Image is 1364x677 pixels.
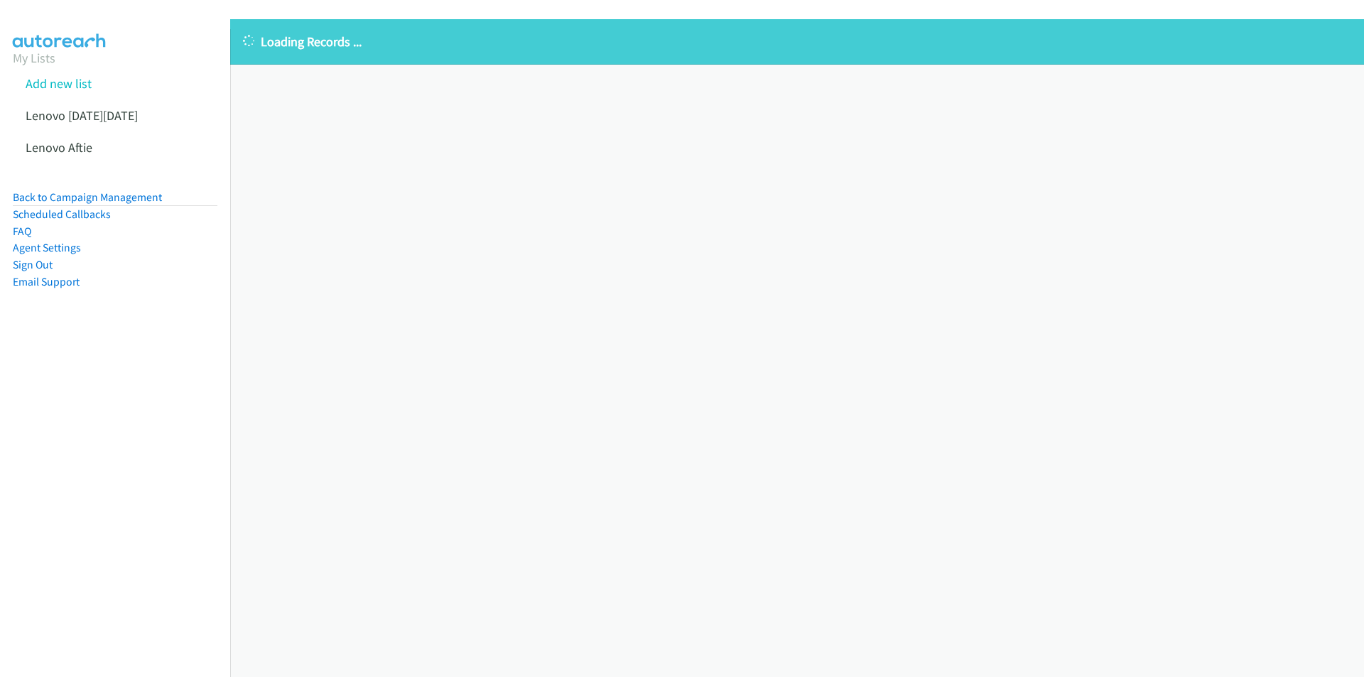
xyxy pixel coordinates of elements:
a: FAQ [13,224,31,238]
a: Back to Campaign Management [13,190,162,204]
a: Agent Settings [13,241,81,254]
a: Email Support [13,275,80,288]
a: My Lists [13,50,55,66]
a: Lenovo [DATE][DATE] [26,107,138,124]
a: Lenovo Aftie [26,139,92,156]
a: Sign Out [13,258,53,271]
a: Add new list [26,75,92,92]
a: Scheduled Callbacks [13,207,111,221]
p: Loading Records ... [243,32,1351,51]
